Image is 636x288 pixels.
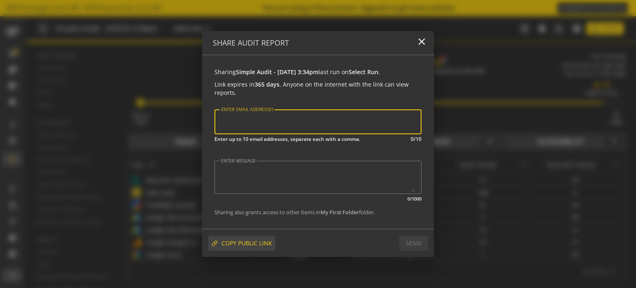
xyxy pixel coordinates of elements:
[214,134,360,142] mat-hint: Enter up to 10 email addresses, separate each with a comma.
[411,134,422,142] mat-hint: 0/10
[221,106,274,112] mat-label: ENTER EMAIL ADDRESSES
[222,236,272,251] span: COPY PUBLIC LINK
[214,208,422,216] p: Sharing also grants access to other items in folder.
[208,236,275,251] button: COPY PUBLIC LINK
[255,80,279,88] strong: 365 days
[236,68,318,76] strong: Simple Audit - [DATE] 3:34pm
[214,80,422,97] p: Link expires in . Anyone on the internet with the link can view reports.
[214,68,422,76] p: Sharing last run on .
[213,39,289,47] h4: Share Audit Report
[349,68,378,76] strong: Select Run
[221,157,256,163] mat-label: ENTER MESSAGE
[416,36,427,47] mat-icon: close
[407,194,422,201] mat-hint: 0/1000
[320,208,359,216] strong: My First Folder
[202,31,434,56] op-modal-header: Share Audit Report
